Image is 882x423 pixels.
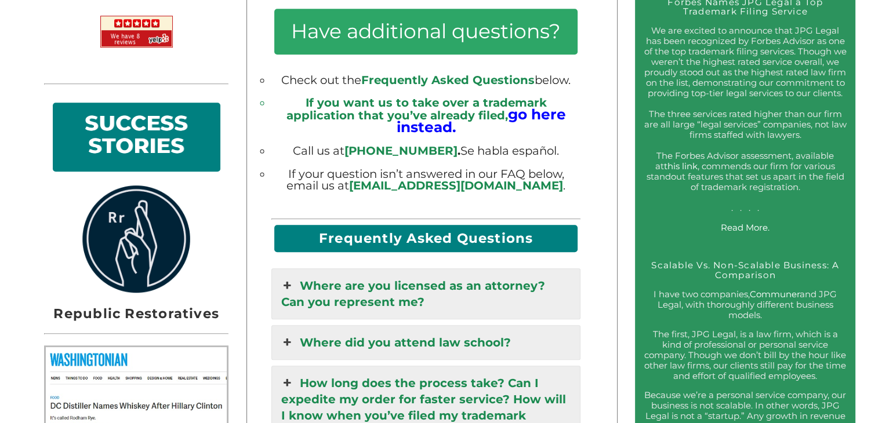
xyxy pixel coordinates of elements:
[397,108,566,135] a: go here instead.
[664,161,698,172] a: this link
[361,73,535,87] span: Frequently Asked Questions
[644,329,847,381] p: The first, JPG Legal, is a law firm, which is a kind of professional or personal service company....
[271,145,580,157] li: Call us at Se habla español.
[397,105,566,136] big: go here instead.
[274,225,578,252] h2: Frequently Asked Questions
[750,289,800,300] a: Communer
[344,144,458,158] a: [PHONE_NUMBER]‬
[271,75,580,86] li: Check out the below.
[349,178,563,192] a: [EMAIL_ADDRESS][DOMAIN_NAME]
[271,169,580,192] li: If your question isn’t answered in our FAQ below, email us at .
[272,326,579,359] a: Where did you attend law school?
[271,97,580,134] li: If you want us to take over a trademark application that you’ve already filed,
[721,222,770,233] a: Read More.
[44,302,228,324] h2: Republic Restoratives
[272,269,579,319] a: Where are you licensed as an attorney? Can you represent me?
[79,185,194,293] img: rrlogo.png
[274,9,578,54] h3: Have additional questions?
[61,112,212,163] h2: SUCCESS STORIES
[344,144,460,158] b: .
[651,260,839,280] a: Scalable Vs. Non-Scalable Business: A Comparison
[100,16,173,48] img: JPG Legal
[644,25,847,213] p: We are excited to announce that JPG Legal has been recognized by Forbes Advisor as one of the top...
[644,289,847,320] p: I have two companies, and JPG Legal, with thoroughly different business models.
